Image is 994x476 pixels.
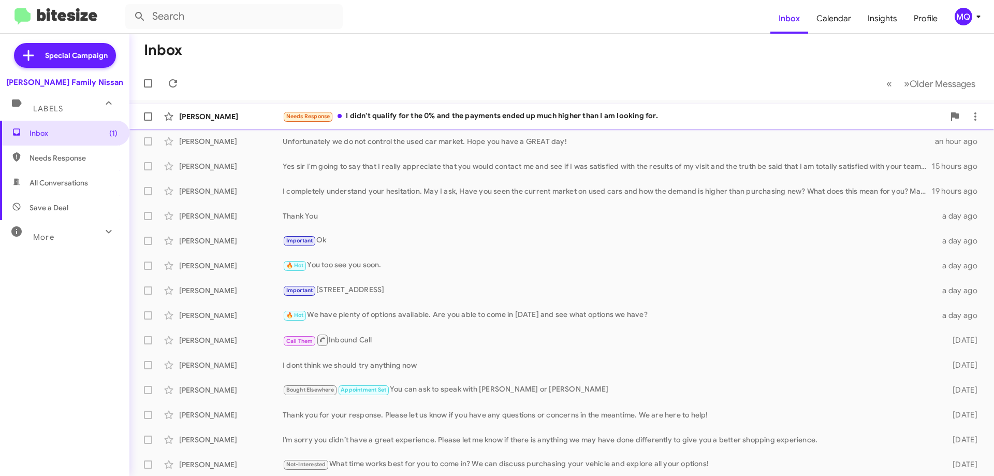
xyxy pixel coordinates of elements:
[286,386,334,393] span: Bought Elsewhere
[808,4,859,34] a: Calendar
[286,287,313,294] span: Important
[144,42,182,59] h1: Inbox
[955,8,972,25] div: MQ
[283,360,936,370] div: I dont think we should try anything now
[880,73,898,94] button: Previous
[946,8,983,25] button: MQ
[932,161,986,171] div: 15 hours ago
[936,385,986,395] div: [DATE]
[904,77,910,90] span: »
[936,310,986,321] div: a day ago
[283,458,936,470] div: What time works best for you to come in? We can discuss purchasing your vehicle and explore all y...
[886,77,892,90] span: «
[30,153,118,163] span: Needs Response
[33,233,54,242] span: More
[179,459,283,470] div: [PERSON_NAME]
[125,4,343,29] input: Search
[283,136,935,147] div: Unfortunately we do not control the used car market. Hope you have a GREAT day!
[905,4,946,34] a: Profile
[30,128,118,138] span: Inbox
[283,435,936,445] div: I’m sorry you didn’t have a great experience. Please let me know if there is anything we may have...
[286,262,304,269] span: 🔥 Hot
[283,334,936,347] div: Inbound Call
[179,261,283,271] div: [PERSON_NAME]
[283,235,936,247] div: Ok
[179,310,283,321] div: [PERSON_NAME]
[936,459,986,470] div: [DATE]
[283,110,944,122] div: I didn't qualify for the 0% and the payments ended up much higher than I am looking for.
[30,203,68,213] span: Save a Deal
[283,161,932,171] div: Yes sir I'm going to say that I really appreciate that you would contact me and see if I was sati...
[936,410,986,420] div: [DATE]
[179,410,283,420] div: [PERSON_NAME]
[286,461,326,468] span: Not-Interested
[935,136,986,147] div: an hour ago
[14,43,116,68] a: Special Campaign
[179,211,283,221] div: [PERSON_NAME]
[881,73,982,94] nav: Page navigation example
[179,385,283,395] div: [PERSON_NAME]
[109,128,118,138] span: (1)
[179,111,283,122] div: [PERSON_NAME]
[936,211,986,221] div: a day ago
[936,285,986,296] div: a day ago
[179,435,283,445] div: [PERSON_NAME]
[283,259,936,271] div: You too see you soon.
[936,236,986,246] div: a day ago
[33,104,63,113] span: Labels
[286,338,313,344] span: Call Them
[936,360,986,370] div: [DATE]
[910,78,975,90] span: Older Messages
[286,113,330,120] span: Needs Response
[932,186,986,196] div: 19 hours ago
[286,237,313,244] span: Important
[179,136,283,147] div: [PERSON_NAME]
[770,4,808,34] a: Inbox
[179,360,283,370] div: [PERSON_NAME]
[179,186,283,196] div: [PERSON_NAME]
[179,285,283,296] div: [PERSON_NAME]
[179,161,283,171] div: [PERSON_NAME]
[283,384,936,396] div: You can ask to speak with [PERSON_NAME] or [PERSON_NAME]
[283,309,936,321] div: We have plenty of options available. Are you able to come in [DATE] and see what options we have?
[283,410,936,420] div: Thank you for your response. Please let us know if you have any questions or concerns in the mean...
[936,261,986,271] div: a day ago
[179,335,283,345] div: [PERSON_NAME]
[859,4,905,34] a: Insights
[936,435,986,445] div: [DATE]
[283,186,932,196] div: I completely understand your hesitation. May I ask, Have you seen the current market on used cars...
[45,50,108,61] span: Special Campaign
[898,73,982,94] button: Next
[179,236,283,246] div: [PERSON_NAME]
[30,178,88,188] span: All Conversations
[283,284,936,296] div: [STREET_ADDRESS]
[936,335,986,345] div: [DATE]
[6,77,123,88] div: [PERSON_NAME] Family Nissan
[286,312,304,319] span: 🔥 Hot
[341,386,386,393] span: Appointment Set
[283,211,936,221] div: Thank You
